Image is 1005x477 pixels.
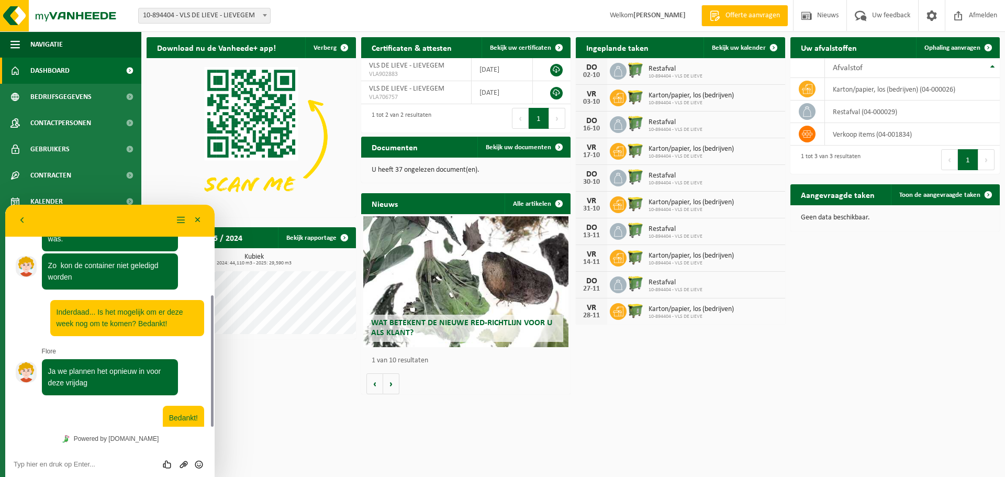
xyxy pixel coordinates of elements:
a: Powered by [DOMAIN_NAME] [53,227,157,241]
a: Alle artikelen [505,193,569,214]
div: DO [581,224,602,232]
img: WB-0770-HPE-GN-50 [627,275,644,293]
div: 03-10 [581,98,602,106]
div: 28-11 [581,312,602,319]
img: WB-1100-HPE-GN-50 [627,195,644,213]
button: Upload bestand [171,254,186,265]
span: Bekijk uw documenten [486,144,551,151]
div: VR [581,197,602,205]
span: Navigatie [30,31,63,58]
span: Bekijk uw certificaten [490,45,551,51]
img: WB-0770-HPE-GN-50 [627,115,644,132]
span: 10-894404 - VLS DE LIEVE [649,260,734,267]
div: DO [581,170,602,179]
span: Restafval [649,118,702,127]
span: Bekijk uw kalender [712,45,766,51]
div: 1 tot 3 van 3 resultaten [796,148,861,171]
span: 10-894404 - VLS DE LIEVE [649,100,734,106]
span: Restafval [649,65,702,73]
span: 10-894404 - VLS DE LIEVE [649,180,702,186]
span: 10-894404 - VLS DE LIEVE [649,207,734,213]
div: 02-10 [581,72,602,79]
span: Verberg [314,45,337,51]
a: Offerte aanvragen [701,5,788,26]
span: Restafval [649,225,702,234]
td: restafval (04-000029) [825,101,1000,123]
h2: Ingeplande taken [576,37,659,58]
img: WB-1100-HPE-GN-50 [627,88,644,106]
button: Vorige [366,373,383,394]
span: Dashboard [30,58,70,84]
span: VLS DE LIEVE - LIEVEGEM [369,85,444,93]
span: Karton/papier, los (bedrijven) [649,198,734,207]
button: Next [978,149,995,170]
div: VR [581,143,602,152]
h2: Nieuws [361,193,408,214]
img: WB-1100-HPE-GN-50 [627,302,644,319]
span: Bedrijfsgegevens [30,84,92,110]
div: 31-10 [581,205,602,213]
td: verkoop items (04-001834) [825,123,1000,146]
a: Wat betekent de nieuwe RED-richtlijn voor u als klant? [363,216,568,347]
a: Bekijk uw certificaten [482,37,569,58]
span: 10-894404 - VLS DE LIEVE [649,73,702,80]
h2: Download nu de Vanheede+ app! [147,37,286,58]
span: VLA706757 [369,93,463,102]
a: Toon de aangevraagde taken [891,184,999,205]
button: Volgende [383,373,399,394]
td: [DATE] [472,58,533,81]
span: VLA902883 [369,70,463,79]
div: VR [581,250,602,259]
span: Karton/papier, los (bedrijven) [649,92,734,100]
div: VR [581,90,602,98]
img: Tawky_16x16.svg [57,230,64,238]
div: 17-10 [581,152,602,159]
p: U heeft 37 ongelezen document(en). [372,167,560,174]
span: 2024: 44,110 m3 - 2025: 29,590 m3 [152,261,356,266]
div: 16-10 [581,125,602,132]
h2: Certificaten & attesten [361,37,462,58]
span: Contracten [30,162,71,188]
span: 10-894404 - VLS DE LIEVE - LIEVEGEM [138,8,271,24]
span: Gebruikers [30,136,70,162]
button: 1 [529,108,549,129]
div: 14-11 [581,259,602,266]
span: 10-894404 - VLS DE LIEVE - LIEVEGEM [139,8,270,23]
h2: Aangevraagde taken [790,184,885,205]
img: WB-1100-HPE-GN-50 [627,248,644,266]
td: [DATE] [472,81,533,104]
p: 1 van 10 resultaten [372,357,565,364]
button: Verberg [305,37,355,58]
div: 1 tot 2 van 2 resultaten [366,107,431,130]
div: 27-11 [581,285,602,293]
span: Afvalstof [833,64,863,72]
img: WB-0770-HPE-GN-50 [627,61,644,79]
iframe: chat widget [5,205,215,477]
span: VLS DE LIEVE - LIEVEGEM [369,62,444,70]
h2: Uw afvalstoffen [790,37,867,58]
span: Kalender [30,188,63,215]
span: 10-894404 - VLS DE LIEVE [649,234,702,240]
img: Download de VHEPlus App [147,58,356,215]
a: Bekijk uw documenten [477,137,569,158]
button: Previous [512,108,529,129]
span: Bedankt! [164,209,193,217]
img: WB-1100-HPE-GN-50 [627,141,644,159]
img: WB-0770-HPE-GN-50 [627,221,644,239]
span: Karton/papier, los (bedrijven) [649,145,734,153]
h2: Documenten [361,137,428,157]
span: Restafval [649,172,702,180]
div: Beoordeel deze chat [155,254,171,265]
div: 13-11 [581,232,602,239]
button: Next [549,108,565,129]
span: Restafval [649,279,702,287]
h3: Kubiek [152,253,356,266]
